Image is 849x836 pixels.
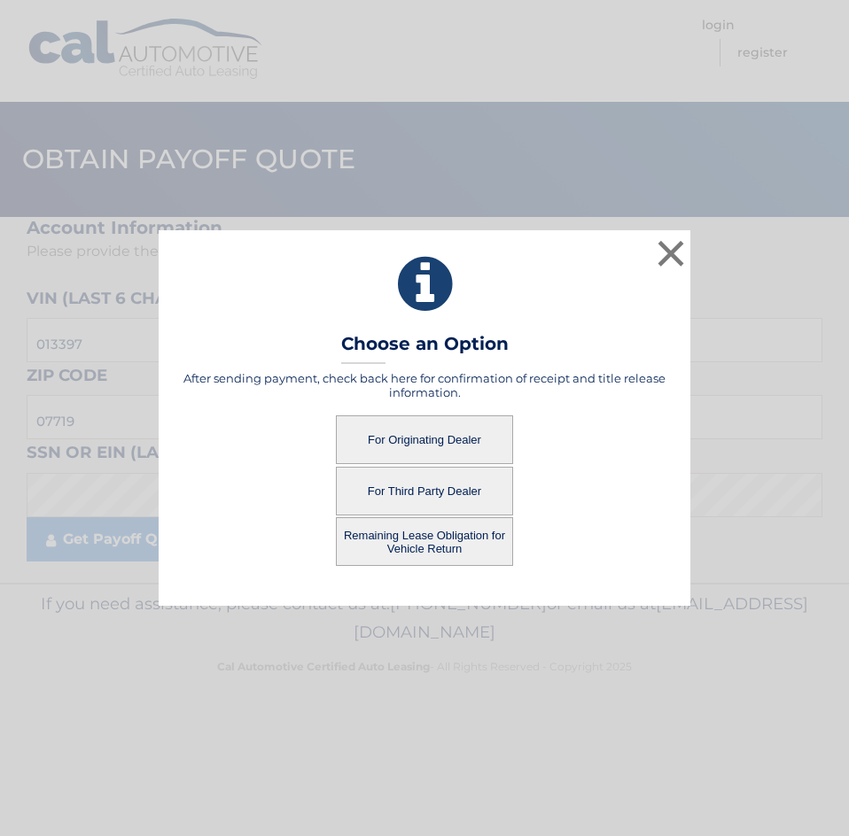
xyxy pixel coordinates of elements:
button: For Third Party Dealer [336,467,513,515]
h5: After sending payment, check back here for confirmation of receipt and title release information. [181,371,668,399]
h3: Choose an Option [341,333,509,364]
button: × [653,236,689,271]
button: Remaining Lease Obligation for Vehicle Return [336,517,513,566]
button: For Originating Dealer [336,415,513,464]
